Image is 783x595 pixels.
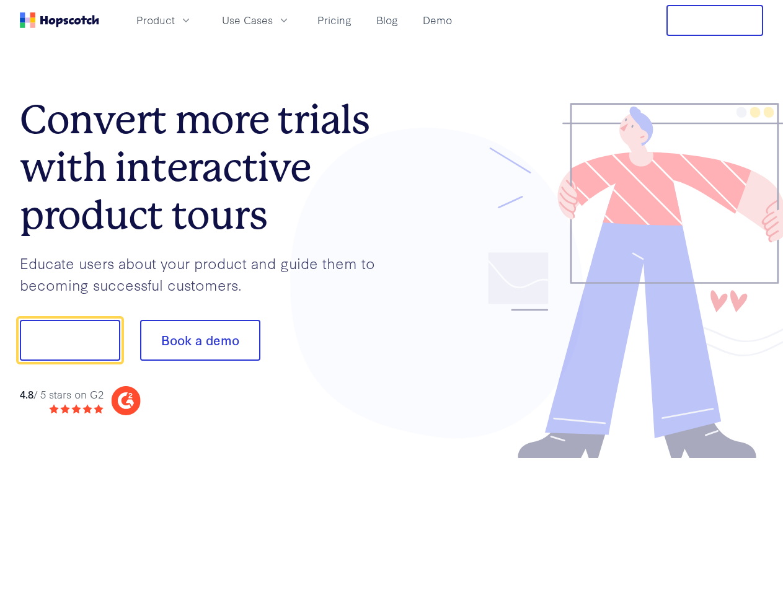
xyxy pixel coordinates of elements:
[20,12,99,28] a: Home
[20,387,104,402] div: / 5 stars on G2
[129,10,200,30] button: Product
[20,252,392,295] p: Educate users about your product and guide them to becoming successful customers.
[418,10,457,30] a: Demo
[371,10,403,30] a: Blog
[20,96,392,239] h1: Convert more trials with interactive product tours
[215,10,298,30] button: Use Cases
[140,320,260,361] button: Book a demo
[312,10,356,30] a: Pricing
[20,387,33,401] strong: 4.8
[666,5,763,36] button: Free Trial
[20,320,120,361] button: Show me!
[222,12,273,28] span: Use Cases
[136,12,175,28] span: Product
